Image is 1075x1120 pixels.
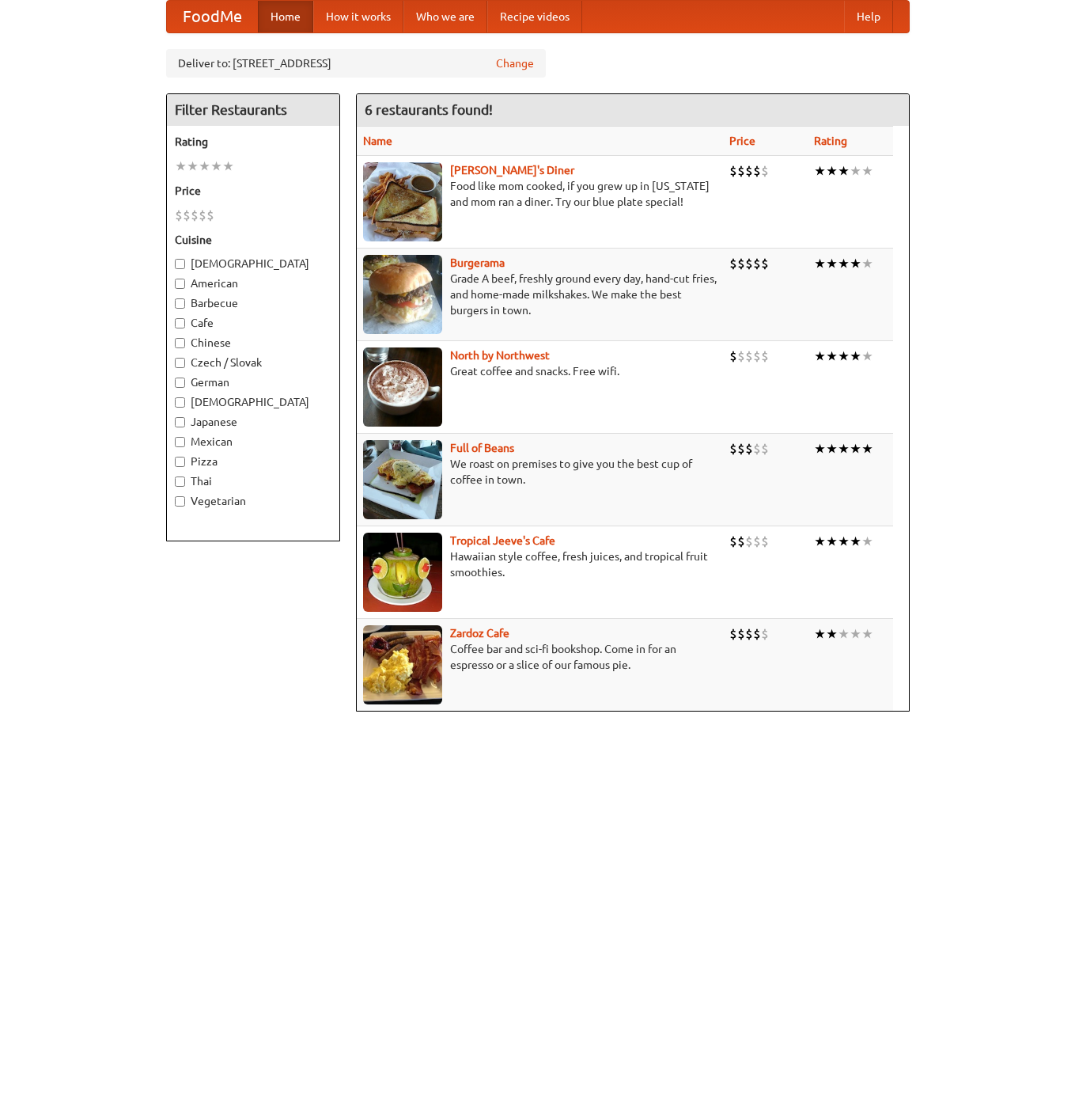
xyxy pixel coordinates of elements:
[826,255,838,272] li: ★
[745,440,753,457] li: $
[175,437,185,447] input: Mexican
[761,255,769,272] li: $
[222,158,234,175] li: ★
[729,162,737,180] li: $
[838,255,850,272] li: ★
[175,338,185,348] input: Chinese
[450,627,509,640] a: Zardoz Cafe
[814,440,826,457] li: ★
[496,55,534,71] a: Change
[729,135,755,147] a: Price
[450,349,550,362] b: North by Northwest
[861,347,873,365] li: ★
[175,298,185,309] input: Barbecue
[175,318,185,328] input: Cafe
[850,533,861,550] li: ★
[450,534,555,547] a: Tropical Jeeve's Cafe
[737,625,745,643] li: $
[175,417,185,427] input: Japanese
[450,256,505,269] a: Burgerama
[753,625,761,643] li: $
[175,158,187,175] li: ★
[175,355,331,370] label: Czech / Slovak
[850,625,861,643] li: ★
[363,456,717,488] p: We roast on premises to give you the best cup of coffee in town.
[363,255,442,334] img: burgerama.jpg
[861,162,873,180] li: ★
[313,1,403,32] a: How it works
[363,178,717,210] p: Food like mom cooked, if you grew up in [US_STATE] and mom ran a diner. Try our blue plate special!
[753,255,761,272] li: $
[365,102,493,117] ng-pluralize: 6 restaurants found!
[191,207,199,224] li: $
[838,625,850,643] li: ★
[826,440,838,457] li: ★
[761,440,769,457] li: $
[761,162,769,180] li: $
[737,440,745,457] li: $
[861,440,873,457] li: ★
[450,442,514,454] a: Full of Beans
[199,158,210,175] li: ★
[838,533,850,550] li: ★
[761,347,769,365] li: $
[175,493,331,509] label: Vegetarian
[753,533,761,550] li: $
[175,434,331,450] label: Mexican
[745,533,753,550] li: $
[745,347,753,365] li: $
[814,625,826,643] li: ★
[850,162,861,180] li: ★
[175,259,185,269] input: [DEMOGRAPHIC_DATA]
[363,162,442,241] img: sallys.jpg
[826,347,838,365] li: ★
[167,94,339,126] h4: Filter Restaurants
[175,256,331,271] label: [DEMOGRAPHIC_DATA]
[861,533,873,550] li: ★
[753,347,761,365] li: $
[450,164,574,177] a: [PERSON_NAME]'s Diner
[175,134,331,150] h5: Rating
[210,158,222,175] li: ★
[861,255,873,272] li: ★
[729,255,737,272] li: $
[729,440,737,457] li: $
[175,397,185,408] input: [DEMOGRAPHIC_DATA]
[363,347,442,427] img: north.jpg
[745,255,753,272] li: $
[363,271,717,318] p: Grade A beef, freshly ground every day, hand-cut fries, and home-made milkshakes. We make the bes...
[737,347,745,365] li: $
[175,394,331,410] label: [DEMOGRAPHIC_DATA]
[753,440,761,457] li: $
[814,533,826,550] li: ★
[363,641,717,673] p: Coffee bar and sci-fi bookshop. Come in for an espresso or a slice of our famous pie.
[729,625,737,643] li: $
[363,440,442,519] img: beans.jpg
[826,533,838,550] li: ★
[487,1,582,32] a: Recipe videos
[761,533,769,550] li: $
[745,162,753,180] li: $
[167,1,258,32] a: FoodMe
[814,162,826,180] li: ★
[838,162,850,180] li: ★
[175,275,331,291] label: American
[175,183,331,199] h5: Price
[175,454,331,469] label: Pizza
[187,158,199,175] li: ★
[175,496,185,507] input: Vegetarian
[175,279,185,289] input: American
[838,440,850,457] li: ★
[363,625,442,704] img: zardoz.jpg
[175,473,331,489] label: Thai
[737,255,745,272] li: $
[363,363,717,379] p: Great coffee and snacks. Free wifi.
[175,476,185,487] input: Thai
[175,374,331,390] label: German
[403,1,487,32] a: Who we are
[363,549,717,580] p: Hawaiian style coffee, fresh juices, and tropical fruit smoothies.
[814,347,826,365] li: ★
[363,533,442,612] img: jeeves.jpg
